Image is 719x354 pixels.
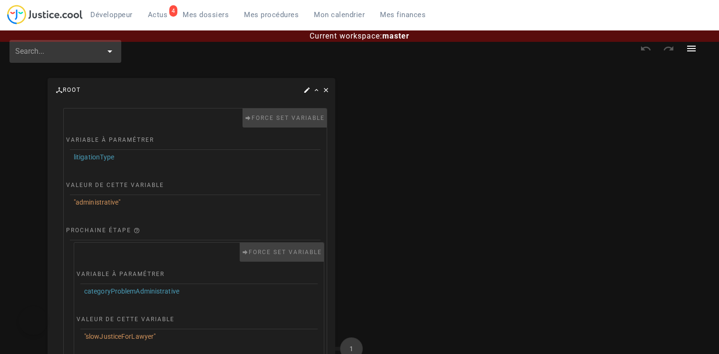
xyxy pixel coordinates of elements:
span: Mes finances [380,10,426,19]
a: Mes dossiers [175,8,236,22]
span: Variable à paramétrer [66,137,154,143]
span: Mes dossiers [183,10,229,19]
span: root [63,87,81,93]
a: 4Actus [140,8,175,22]
span: Développeur [90,10,133,19]
span: Variable à paramétrer [77,271,165,277]
input: Search... [15,44,102,59]
span: "slowJusticeForLawyer" [84,333,155,340]
span: 1 [346,345,357,353]
span: litigationType [74,153,114,161]
div: 4 [169,5,178,17]
span: Valeur de cette variable [66,182,164,188]
span: Actus [148,10,168,19]
a: Développeur [83,8,140,22]
span: Prochaine étape [66,227,131,234]
span: Valeur de cette variable [77,316,175,323]
span: Force set variable [252,115,325,121]
span: Force set variable [249,249,322,256]
span: Mes procédures [244,10,299,19]
a: Mon calendrier [306,8,372,22]
iframe: Help Scout Beacon - Open [19,306,48,335]
span: categoryProblemAdministrative [84,287,179,295]
a: Mes finances [372,8,433,22]
span: Mon calendrier [314,10,365,19]
span: "administrative" [74,198,121,206]
img: jc-logo.svg [7,5,83,24]
a: Mes procédures [236,8,306,22]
